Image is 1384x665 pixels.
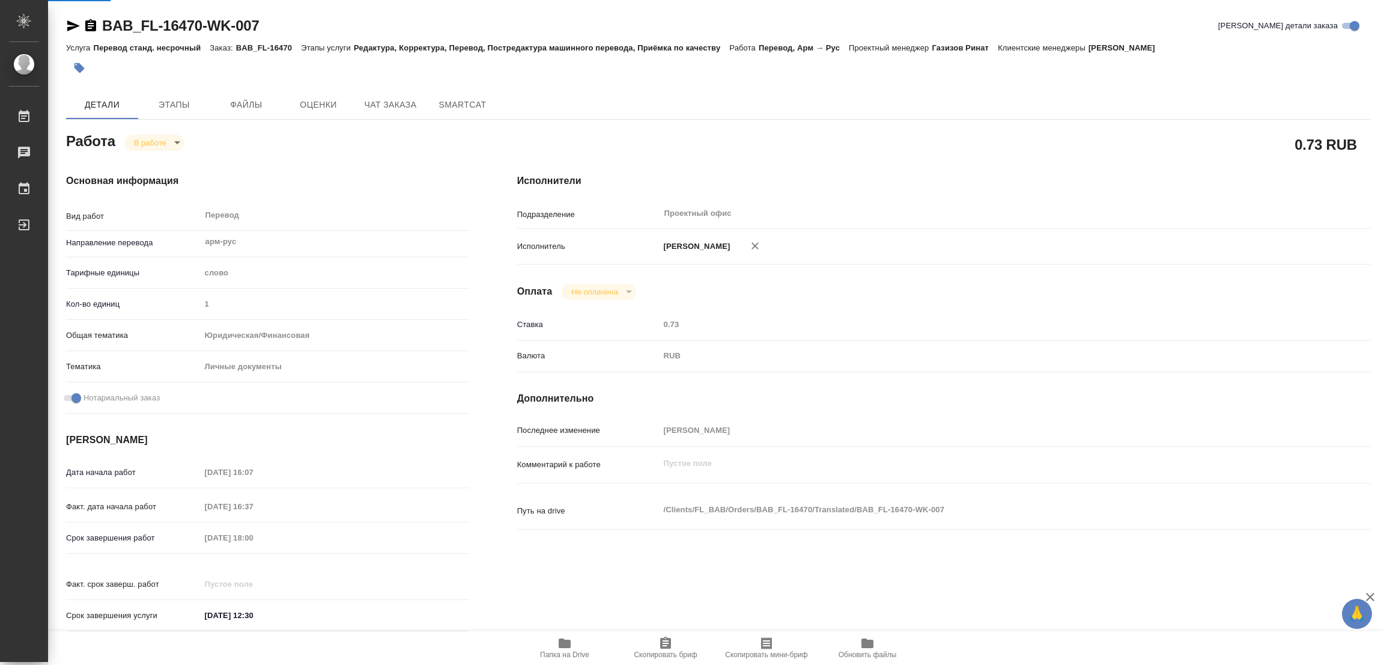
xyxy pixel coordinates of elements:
[568,287,621,297] button: Не оплачена
[66,237,201,249] p: Направление перевода
[540,651,589,659] span: Папка на Drive
[301,43,354,52] p: Этапы услуги
[66,361,201,373] p: Тематика
[66,55,93,81] button: Добавить тэг
[517,319,660,331] p: Ставка
[742,233,768,259] button: Удалить исполнителя
[201,325,469,346] div: Юридическая/Финансовая
[217,97,275,112] span: Файлы
[66,578,201,590] p: Факт. срок заверш. работ
[66,43,93,52] p: Услуга
[1347,601,1367,627] span: 🙏
[290,97,347,112] span: Оценки
[660,500,1300,520] textarea: /Clients/FL_BAB/Orders/BAB_FL-16470/Translated/BAB_FL-16470-WK-007
[1342,599,1372,629] button: 🙏
[817,631,918,665] button: Обновить файлы
[716,631,817,665] button: Скопировать мини-бриф
[514,631,615,665] button: Папка на Drive
[201,607,306,624] input: ✎ Введи что-нибудь
[102,17,259,34] a: BAB_FL-16470-WK-007
[66,610,201,622] p: Срок завершения услуги
[201,295,469,313] input: Пустое поле
[517,459,660,471] p: Комментарий к работе
[517,391,1371,406] h4: Дополнительно
[201,357,469,377] div: Личные документы
[66,267,201,279] p: Тарифные единицы
[1294,134,1357,155] h2: 0.73 RUB
[660,421,1300,439] input: Пустое поле
[517,174,1371,188] h4: Исполнители
[634,651,697,659] span: Скопировать бриф
[130,138,170,148] button: В работе
[849,43,932,52] p: Проектный менеджер
[517,424,660,437] p: Последнее изменение
[660,346,1300,366] div: RUB
[517,284,553,299] h4: Оплата
[201,464,306,481] input: Пустое поле
[1218,20,1338,32] span: [PERSON_NAME] детали заказа
[145,97,203,112] span: Этапы
[201,575,306,593] input: Пустое поле
[66,174,469,188] h4: Основная информация
[660,316,1300,333] input: Пустое поле
[83,392,160,404] span: Нотариальный заказ
[517,209,660,221] p: Подразделение
[83,19,98,33] button: Скопировать ссылку
[660,241,730,253] p: [PERSON_NAME]
[839,651,897,659] span: Обновить файлы
[66,467,201,479] p: Дата начала работ
[517,505,660,517] p: Путь на drive
[73,97,131,112] span: Детали
[759,43,849,52] p: Перевод, Арм → Рус
[998,43,1088,52] p: Клиентские менеджеры
[93,43,210,52] p: Перевод станд. несрочный
[66,329,201,342] p: Общая тематика
[932,43,998,52] p: Газизов Ринат
[517,350,660,362] p: Валюта
[362,97,419,112] span: Чат заказа
[66,433,469,447] h4: [PERSON_NAME]
[236,43,301,52] p: BAB_FL-16470
[66,298,201,310] p: Кол-во единиц
[729,43,759,52] p: Работа
[66,19,80,33] button: Скопировать ссылку для ЯМессенджера
[66,210,201,222] p: Вид работ
[66,532,201,544] p: Срок завершения работ
[517,241,660,253] p: Исполнитель
[201,263,469,283] div: слово
[1088,43,1164,52] p: [PERSON_NAME]
[725,651,807,659] span: Скопировать мини-бриф
[124,135,184,151] div: В работе
[201,498,306,515] input: Пустое поле
[562,284,636,300] div: В работе
[354,43,729,52] p: Редактура, Корректура, Перевод, Постредактура машинного перевода, Приёмка по качеству
[201,529,306,547] input: Пустое поле
[615,631,716,665] button: Скопировать бриф
[66,129,115,151] h2: Работа
[434,97,491,112] span: SmartCat
[66,501,201,513] p: Факт. дата начала работ
[210,43,235,52] p: Заказ:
